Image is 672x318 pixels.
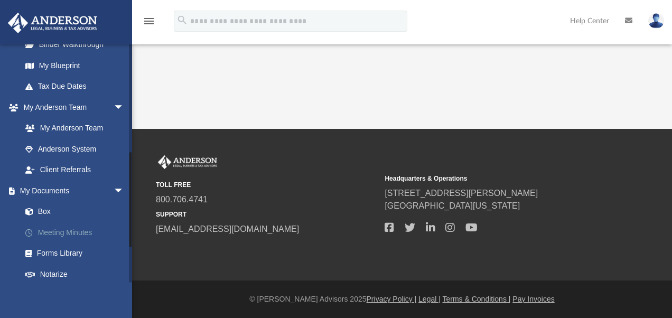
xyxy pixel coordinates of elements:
[7,97,135,118] a: My Anderson Teamarrow_drop_down
[385,189,538,198] a: [STREET_ADDRESS][PERSON_NAME]
[15,160,135,181] a: Client Referrals
[156,210,377,219] small: SUPPORT
[156,225,299,233] a: [EMAIL_ADDRESS][DOMAIN_NAME]
[7,180,140,201] a: My Documentsarrow_drop_down
[5,13,100,33] img: Anderson Advisors Platinum Portal
[443,295,511,303] a: Terms & Conditions |
[176,14,188,26] i: search
[367,295,417,303] a: Privacy Policy |
[15,222,140,243] a: Meeting Minutes
[15,138,135,160] a: Anderson System
[143,20,155,27] a: menu
[156,180,377,190] small: TOLL FREE
[15,76,140,97] a: Tax Due Dates
[385,201,520,210] a: [GEOGRAPHIC_DATA][US_STATE]
[512,295,554,303] a: Pay Invoices
[114,97,135,118] span: arrow_drop_down
[15,55,135,76] a: My Blueprint
[15,243,135,264] a: Forms Library
[418,295,441,303] a: Legal |
[15,34,140,55] a: Binder Walkthrough
[15,264,140,285] a: Notarize
[114,180,135,202] span: arrow_drop_down
[385,174,606,183] small: Headquarters & Operations
[156,155,219,169] img: Anderson Advisors Platinum Portal
[15,201,135,222] a: Box
[648,13,664,29] img: User Pic
[143,15,155,27] i: menu
[132,294,672,305] div: © [PERSON_NAME] Advisors 2025
[156,195,208,204] a: 800.706.4741
[15,118,129,139] a: My Anderson Team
